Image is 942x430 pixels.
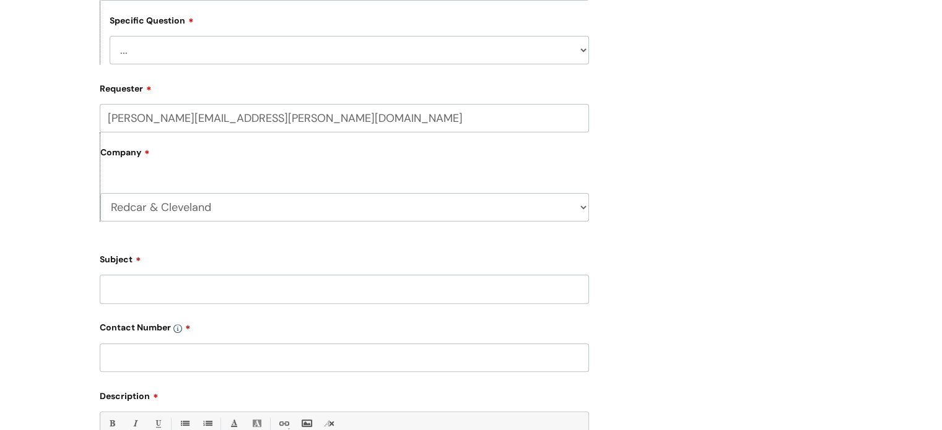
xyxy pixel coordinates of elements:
[100,318,589,333] label: Contact Number
[173,324,182,333] img: info-icon.svg
[100,143,589,171] label: Company
[100,104,589,132] input: Email
[100,387,589,402] label: Description
[100,79,589,94] label: Requester
[100,250,589,265] label: Subject
[110,14,194,26] label: Specific Question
